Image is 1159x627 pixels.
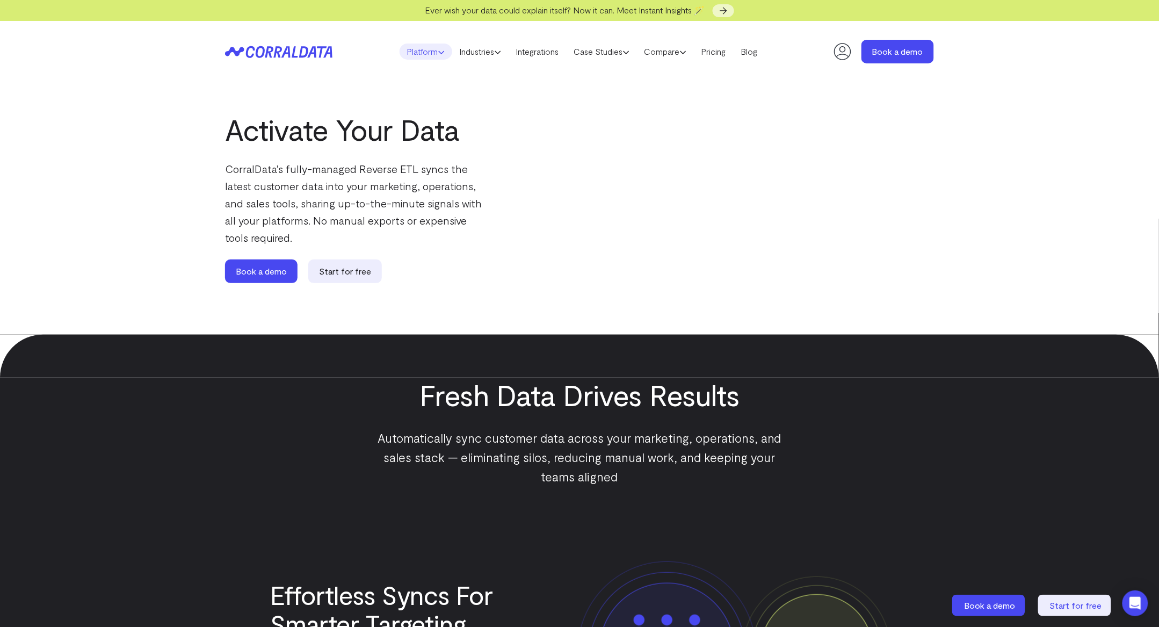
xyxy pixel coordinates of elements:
a: Industries [452,44,509,60]
h2: Fresh Data Drives Results [370,378,789,412]
a: Book a demo [225,260,298,283]
p: CorralData’s fully-managed Reverse ETL syncs the latest customer data into your marketing, operat... [225,160,483,246]
h1: Activate Your Data [225,112,541,147]
span: Book a demo [965,600,1016,610]
span: Ever wish your data could explain itself? Now it can. Meet Instant Insights 🪄 [425,5,705,15]
a: Integrations [509,44,567,60]
a: Platform [400,44,452,60]
a: Case Studies [567,44,637,60]
div: Open Intercom Messenger [1122,590,1148,616]
span: Start for free [1050,600,1102,610]
p: Automatically sync customer data across your marketing, operations, and sales stack — eliminating... [370,428,789,486]
a: Start for free [1038,595,1113,616]
a: Compare [637,44,694,60]
a: Blog [734,44,765,60]
a: Book a demo [861,40,934,63]
a: Pricing [694,44,734,60]
a: Book a demo [952,595,1027,616]
a: Start for free [308,260,382,283]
